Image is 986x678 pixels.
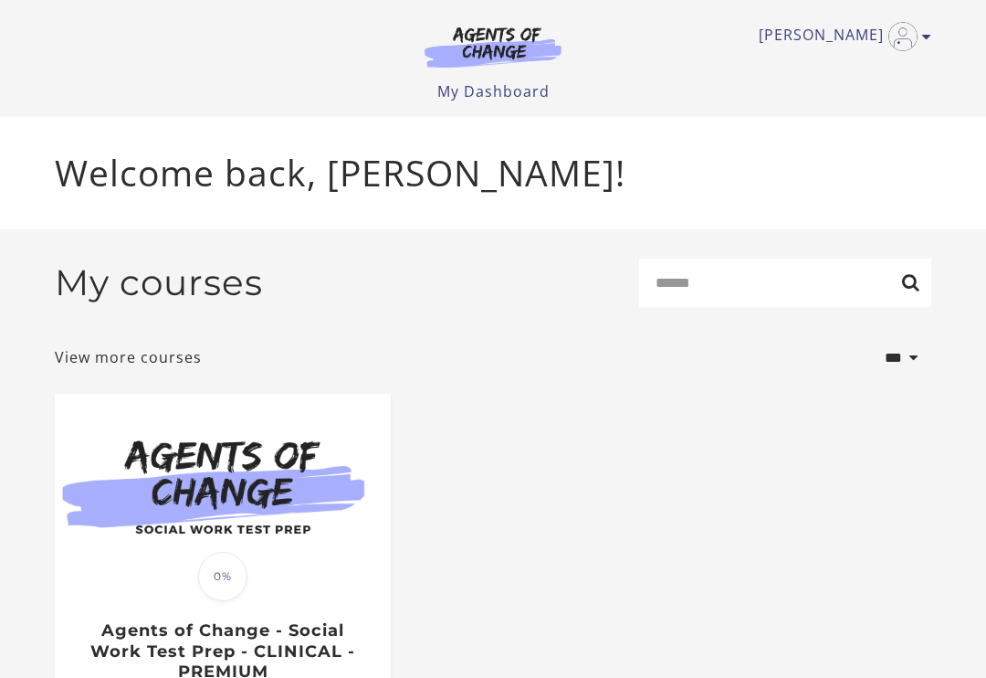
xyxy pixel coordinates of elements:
span: 0% [198,552,247,601]
a: View more courses [55,346,202,368]
img: Agents of Change Logo [405,26,581,68]
p: Welcome back, [PERSON_NAME]! [55,146,931,200]
a: Toggle menu [759,22,922,51]
h2: My courses [55,261,263,304]
a: My Dashboard [437,81,550,101]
